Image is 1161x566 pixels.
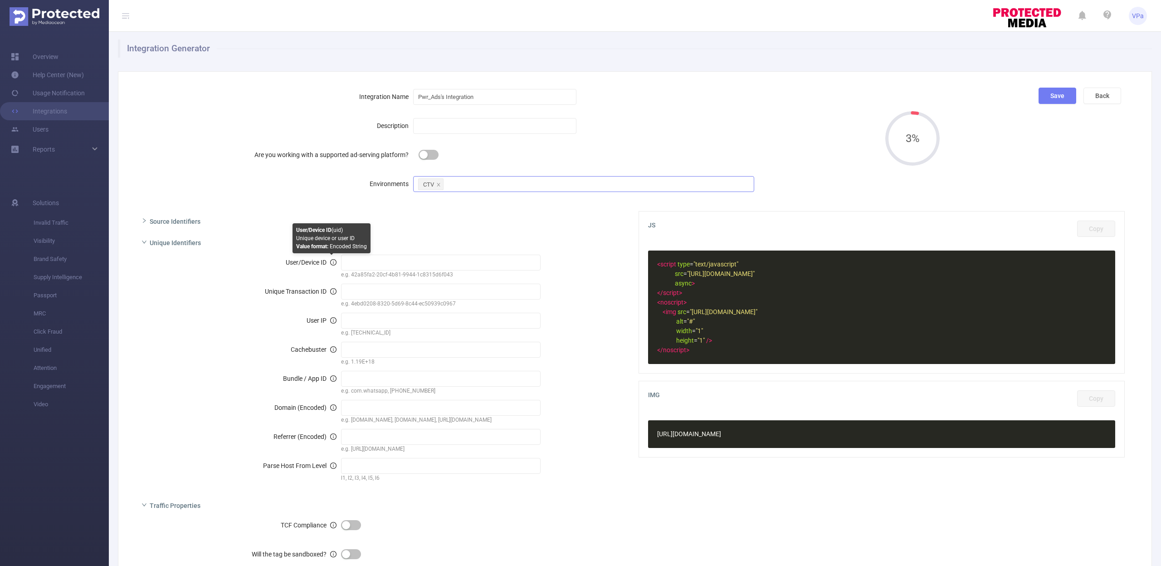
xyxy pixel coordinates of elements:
[341,271,541,281] div: e.g. 42a85fa2-20cf-4b81-9944-1c8315d6f043
[648,221,1115,237] span: JS
[33,146,55,153] span: Reports
[330,551,337,557] i: icon: info-circle
[141,502,147,507] i: icon: right
[252,551,337,558] span: Will the tag be sandboxed?
[330,375,337,382] i: icon: info-circle
[330,463,337,469] i: icon: info-circle
[34,395,109,413] span: Video
[1039,88,1076,104] button: Save
[330,404,337,411] i: icon: info-circle
[436,182,441,188] i: icon: close
[281,522,337,529] span: TCF Compliance
[254,151,413,158] label: Are you working with a supported ad-serving platform?
[263,462,337,469] span: Parse Host From Level
[33,140,55,158] a: Reports
[141,239,147,245] i: icon: right
[341,416,541,426] div: e.g. [DOMAIN_NAME], [DOMAIN_NAME], [URL][DOMAIN_NAME]
[341,387,541,397] div: e.g. com.whatsapp, [PHONE_NUMBER]
[307,317,337,324] span: User IP
[330,522,337,528] i: icon: info-circle
[341,358,541,368] div: e.g. 1.19E+18
[330,259,337,266] i: icon: info-circle
[274,404,337,411] span: Domain (Encoded)
[34,214,109,232] span: Invalid Traffic
[296,242,367,251] p: Encoded String
[134,211,628,230] div: icon: rightSource Identifiers
[296,234,367,242] p: Unique device or user ID
[34,232,109,250] span: Visibility
[418,178,444,190] li: CTV
[34,268,109,286] span: Supply Intelligence
[341,474,541,484] div: l1, l2, l3, l4, l5, l6
[1077,390,1115,407] button: Copy
[34,250,109,268] span: Brand Safety
[296,243,328,250] b: Value format:
[10,7,99,26] img: Protected Media
[1077,221,1115,237] button: Copy
[34,323,109,341] span: Click Fraud
[330,288,337,295] i: icon: info-circle
[273,433,337,440] span: Referrer (Encoded)
[34,305,109,323] span: MRC
[296,226,367,234] p: ( uid )
[370,180,413,187] label: Environments
[118,39,1152,58] h1: Integration Generator
[11,66,84,84] a: Help Center (New)
[359,93,413,100] label: Integration Name
[341,300,541,310] div: e.g. 4ebd0208-8320-5d69-8c44-ec50939c0967
[134,495,628,514] div: icon: rightTraffic Properties
[141,218,147,223] i: icon: right
[11,102,67,120] a: Integrations
[286,259,337,266] span: User/Device ID
[341,445,541,455] div: e.g. [URL][DOMAIN_NAME]
[11,120,49,138] a: Users
[291,346,337,353] span: Cachebuster
[341,329,541,339] div: e.g. [TECHNICAL_ID]
[33,194,59,212] span: Solutions
[34,377,109,395] span: Engagement
[283,375,337,382] span: Bundle / App ID
[885,133,940,144] span: 3%
[296,227,332,233] b: User/Device ID
[330,346,337,353] i: icon: info-circle
[648,390,1115,407] span: IMG
[34,359,109,377] span: Attention
[330,317,337,324] i: icon: info-circle
[423,179,434,191] div: CTV
[11,48,59,66] a: Overview
[330,433,337,440] i: icon: info-circle
[265,288,337,295] span: Unique Transaction ID
[1083,88,1121,104] button: Back
[377,122,413,129] label: Description
[11,84,85,102] a: Usage Notification
[34,341,109,359] span: Unified
[1132,7,1144,25] span: VPa
[134,232,628,251] div: icon: rightUnique Identifiers
[34,286,109,305] span: Passport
